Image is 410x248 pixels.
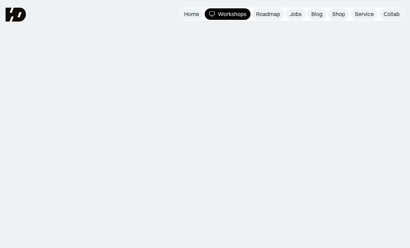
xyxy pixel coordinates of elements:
[351,8,378,20] a: Service
[307,8,327,20] a: Blog
[311,10,322,18] div: Blog
[180,8,203,20] a: Home
[286,8,306,20] a: Jobs
[379,8,404,20] a: Collab
[355,10,374,18] div: Service
[290,10,302,18] div: Jobs
[332,10,345,18] div: Shop
[256,10,280,18] div: Roadmap
[205,8,251,20] a: Workshops
[218,10,246,18] div: Workshops
[328,8,349,20] a: Shop
[384,10,400,18] div: Collab
[252,8,284,20] a: Roadmap
[184,10,199,18] div: Home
